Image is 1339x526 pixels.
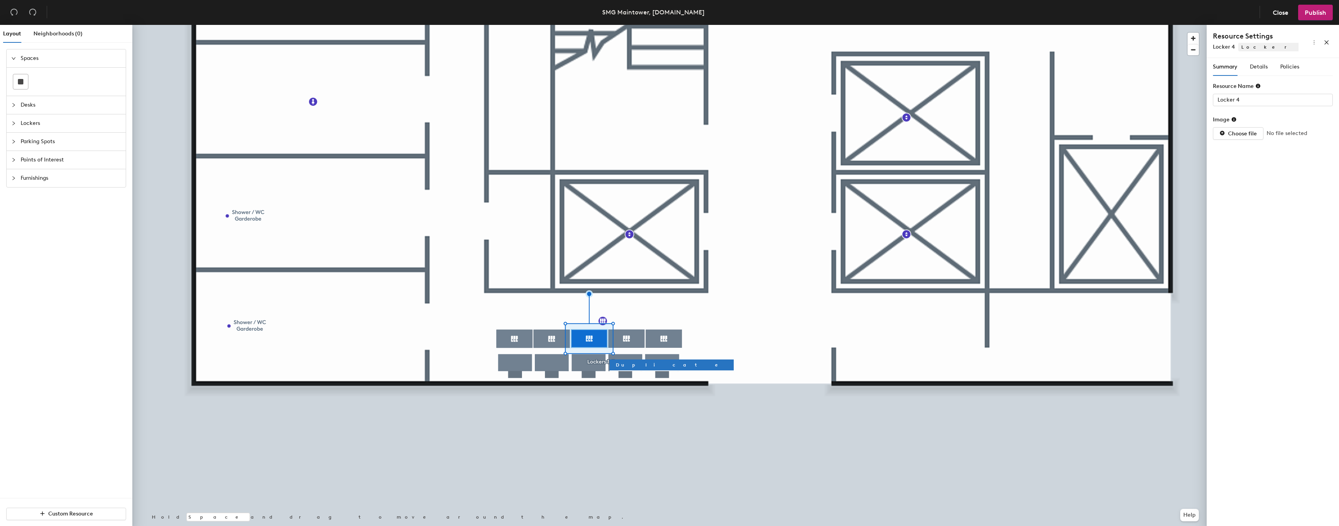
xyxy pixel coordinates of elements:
span: Custom Resource [48,510,93,517]
span: Parking Spots [21,133,121,151]
span: Publish [1305,9,1326,16]
h4: Resource Settings [1213,31,1299,41]
span: Points of Interest [21,151,121,169]
span: close [1324,40,1329,45]
span: Details [1250,63,1268,70]
input: Unknown Lockers [1213,94,1333,106]
span: more [1311,40,1317,45]
span: Layout [3,30,21,37]
span: Neighborhoods (0) [33,30,83,37]
button: Help [1180,509,1199,521]
span: collapsed [11,103,16,107]
span: Close [1273,9,1288,16]
span: Lockers [21,114,121,132]
button: Redo (⌘ + ⇧ + Z) [25,5,40,20]
button: Undo (⌘ + Z) [6,5,22,20]
span: Furnishings [21,169,121,187]
span: Summary [1213,63,1237,70]
button: Publish [1298,5,1333,20]
span: collapsed [11,176,16,181]
span: collapsed [11,121,16,126]
button: Duplicate [610,359,734,370]
button: Custom Resource [6,508,126,520]
span: No file selected [1267,129,1307,138]
span: Desks [21,96,121,114]
span: undo [10,8,18,16]
span: Locker 4 [1213,44,1235,50]
span: Choose file [1228,130,1257,137]
span: Lockers [1238,43,1323,51]
div: Image [1213,116,1237,123]
div: Resource Name [1213,83,1261,89]
span: expanded [11,56,16,61]
span: Policies [1280,63,1299,70]
span: collapsed [11,139,16,144]
span: Spaces [21,49,121,67]
button: Close [1266,5,1295,20]
span: collapsed [11,158,16,162]
span: Duplicate [616,361,727,368]
div: SMG Maintower, [DOMAIN_NAME] [602,7,705,17]
button: Choose file [1213,127,1263,140]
